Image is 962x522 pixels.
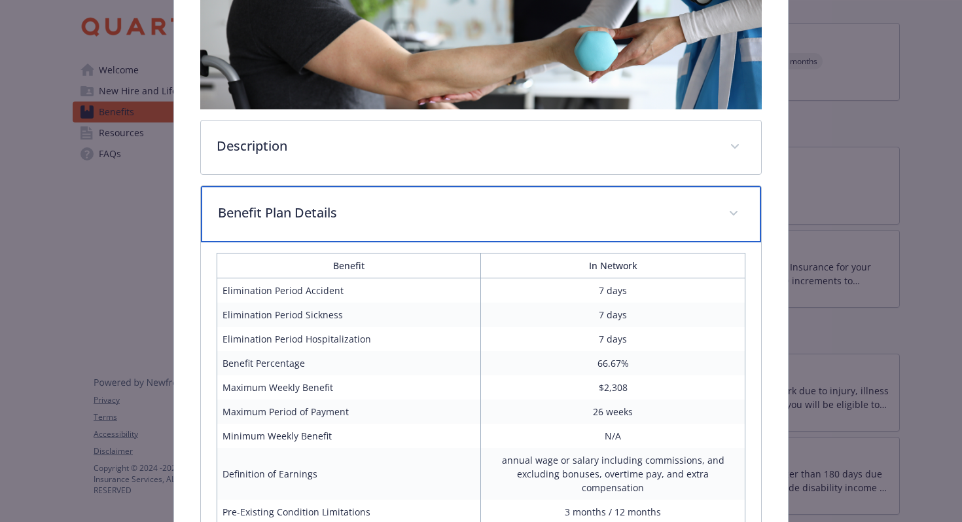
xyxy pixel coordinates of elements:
td: 26 weeks [481,400,745,424]
td: Minimum Weekly Benefit [217,424,481,448]
p: Benefit Plan Details [218,203,713,223]
td: Elimination Period Hospitalization [217,327,481,351]
td: 7 days [481,303,745,327]
td: annual wage or salary including commissions, and excluding bonuses, overtime pay, and extra compe... [481,448,745,500]
div: Benefit Plan Details [201,186,762,242]
td: 7 days [481,327,745,351]
td: Benefit Percentage [217,351,481,375]
td: Elimination Period Accident [217,278,481,303]
td: 66.67% [481,351,745,375]
p: Description [217,136,715,156]
th: In Network [481,253,745,278]
td: 7 days [481,278,745,303]
td: $2,308 [481,375,745,400]
th: Benefit [217,253,481,278]
div: Description [201,121,762,174]
td: N/A [481,424,745,448]
td: Definition of Earnings [217,448,481,500]
td: Elimination Period Sickness [217,303,481,327]
td: Maximum Weekly Benefit [217,375,481,400]
td: Maximum Period of Payment [217,400,481,424]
